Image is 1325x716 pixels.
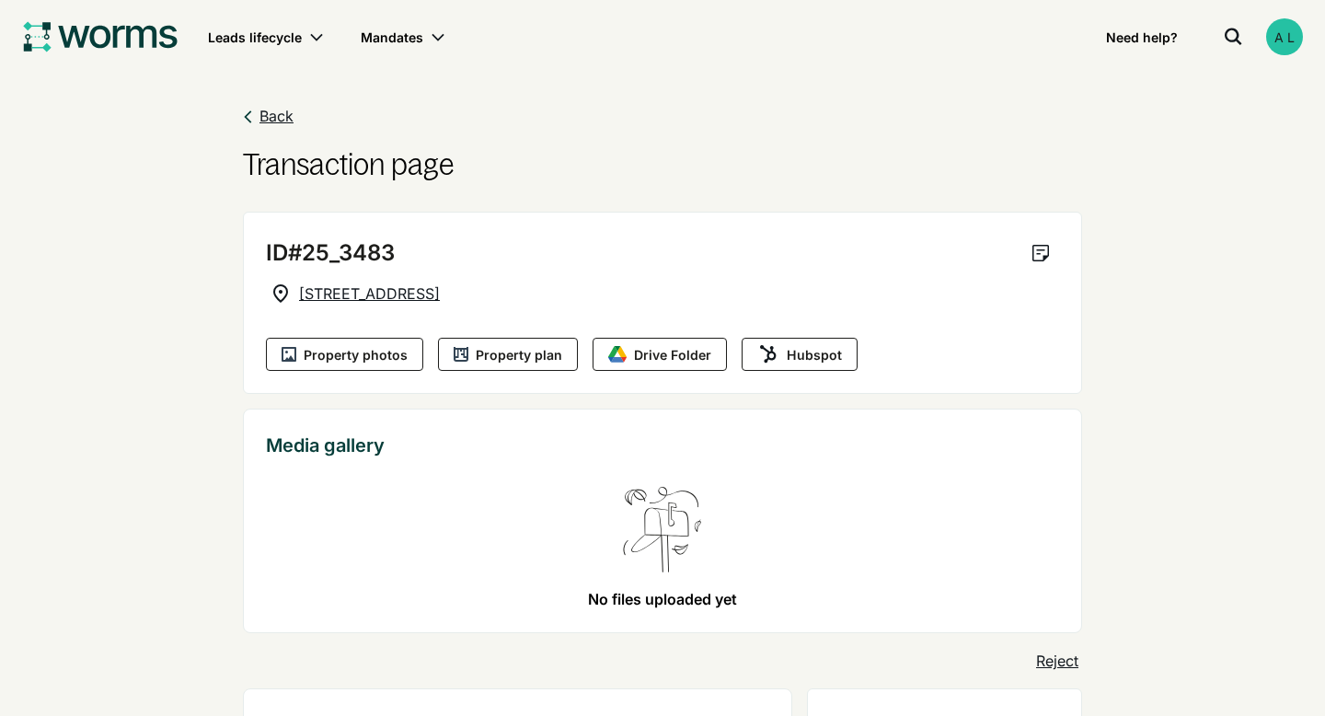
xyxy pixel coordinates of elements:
a: Reject [1032,648,1082,674]
h4: ID [266,240,1008,266]
a: worms logo [22,18,179,55]
img: No files uploaded yet [616,481,709,573]
button: A L [1266,18,1303,55]
p: Mandates [361,28,431,47]
p: Transaction page [243,147,1082,182]
a: help user [1091,15,1200,59]
a: Drive Folder [593,338,727,371]
p: Need help? [1106,28,1185,47]
p: A L [1274,28,1295,47]
div: Property photos [282,342,408,366]
div: Search transaction [1215,18,1251,55]
a: Property photos [266,338,423,371]
p: Leads lifecycle [208,28,309,47]
div: View notes [1022,235,1059,271]
p: Media gallery [266,432,385,459]
div: Property plan [454,342,562,366]
img: worms logo [22,19,179,54]
div: Hubspot [757,342,842,366]
span: [STREET_ADDRESS] [299,284,440,303]
a: Hubspot [742,338,858,371]
button: Back [241,103,297,129]
a: [STREET_ADDRESS] [266,279,444,308]
p: No files uploaded yet [588,588,737,610]
button: Mandates [346,15,460,59]
a: Property plan [438,338,578,371]
span: #25_3483 [288,240,395,266]
div: Drive Folder [608,342,711,366]
button: Leads lifecycle [193,15,339,59]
